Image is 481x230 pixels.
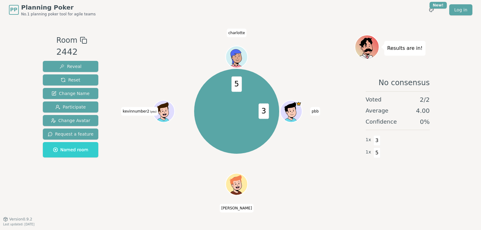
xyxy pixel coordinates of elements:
span: No.1 planning poker tool for agile teams [21,12,96,17]
span: 5 [373,148,381,158]
span: Named room [53,147,88,153]
span: 5 [231,77,242,92]
button: Change Avatar [43,115,99,126]
span: Last updated: [DATE] [3,223,35,226]
span: Version 0.9.2 [9,217,32,222]
button: Click to change your avatar [153,101,174,122]
a: Log in [449,4,472,15]
button: Version0.9.2 [3,217,32,222]
button: Named room [43,142,99,157]
span: (you) [149,110,157,113]
span: 0 % [420,117,430,126]
span: Planning Poker [21,3,96,12]
span: Average [366,106,389,115]
span: Reset [61,77,80,83]
span: 2 / 2 [420,95,430,104]
span: Reveal [59,63,81,69]
span: Click to change your name [310,107,320,116]
span: Voted [366,95,382,104]
p: Results are in! [387,44,423,53]
span: Click to change your name [121,107,158,116]
span: Confidence [366,117,397,126]
span: 1 x [366,137,371,143]
button: Reset [43,74,99,85]
span: pbb is the host [296,101,302,107]
button: Participate [43,101,99,113]
span: 3 [259,104,269,119]
span: PP [10,6,17,14]
span: 4.00 [416,106,430,115]
a: PPPlanning PokerNo.1 planning poker tool for agile teams [9,3,96,17]
button: Reveal [43,61,99,72]
span: Change Name [51,90,89,97]
span: Click to change your name [227,29,247,37]
div: 2442 [56,46,87,58]
span: Change Avatar [51,117,90,124]
button: Change Name [43,88,99,99]
button: Request a feature [43,129,99,140]
span: 1 x [366,149,371,156]
span: No consensus [378,78,430,88]
button: New! [426,4,437,15]
span: Room [56,35,77,46]
span: 3 [373,135,381,146]
span: Participate [55,104,86,110]
div: New! [430,2,447,9]
span: Request a feature [48,131,94,137]
span: Click to change your name [220,204,254,212]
